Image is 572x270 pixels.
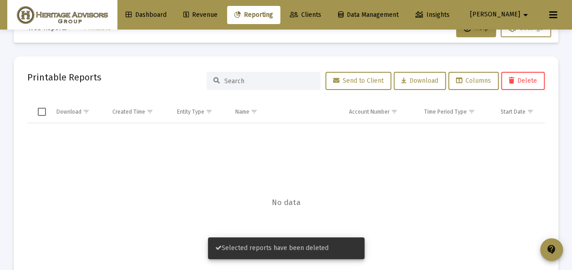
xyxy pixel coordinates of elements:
span: Download [401,77,438,85]
span: Show filter options for column 'Download' [83,108,90,115]
span: Delete [509,77,537,85]
span: Selected reports have been deleted [215,244,329,252]
a: Insights [408,6,457,24]
span: Columns [456,77,491,85]
span: Show filter options for column 'Name' [251,108,258,115]
a: Clients [283,6,329,24]
a: Revenue [176,6,225,24]
img: Dashboard [14,6,111,24]
button: Columns [448,72,499,90]
a: Data Management [331,6,406,24]
span: Show filter options for column 'Start Date' [526,108,533,115]
td: Column Download [50,101,106,123]
div: Created Time [112,108,145,115]
span: [PERSON_NAME] [470,11,520,19]
input: Search [224,77,314,85]
span: Show filter options for column 'Account Number' [391,108,398,115]
span: Show filter options for column 'Time Period Type' [468,108,475,115]
span: Data Management [338,11,399,19]
span: Revenue [183,11,218,19]
span: Help [463,24,489,32]
td: Column Created Time [106,101,171,123]
a: Reporting [227,6,280,24]
span: Show filter options for column 'Entity Type' [206,108,213,115]
td: Column Name [229,101,343,123]
span: No data [27,198,545,208]
div: Entity Type [177,108,204,115]
span: Insights [415,11,450,19]
td: Column Entity Type [171,101,229,123]
span: Send to Client [333,77,384,85]
td: Column Start Date [494,101,549,123]
a: Dashboard [118,6,174,24]
mat-icon: arrow_drop_down [520,6,531,24]
span: Show filter options for column 'Created Time' [147,108,153,115]
button: Send to Client [325,72,391,90]
span: Clients [290,11,321,19]
mat-icon: contact_support [546,244,557,255]
td: Column Account Number [343,101,417,123]
td: Column Time Period Type [417,101,494,123]
button: Download [394,72,446,90]
button: Delete [501,72,545,90]
button: [PERSON_NAME] [459,5,542,24]
span: Reporting [234,11,273,19]
div: Start Date [500,108,525,115]
div: Time Period Type [424,108,466,115]
div: Select all [38,108,46,116]
div: Download [56,108,81,115]
span: Dashboard [126,11,167,19]
div: Account Number [349,108,390,115]
div: Name [235,108,249,115]
h2: Printable Reports [27,70,101,85]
